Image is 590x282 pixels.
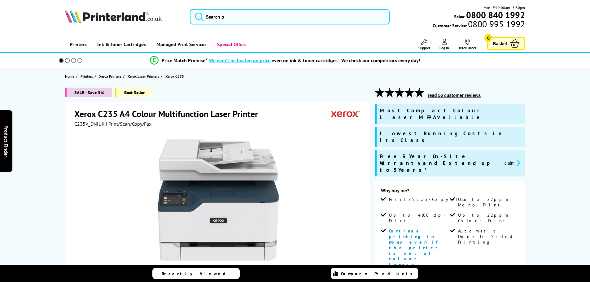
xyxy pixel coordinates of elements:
[162,271,232,276] span: Recently Viewed
[211,37,251,52] a: Special Offers
[380,130,522,144] span: Lowest Running Costs in its Class
[65,88,112,97] span: SALE - Save 5%
[99,73,121,80] span: Xerox Printers
[467,21,525,27] span: 0800 995 1992
[50,55,520,66] li: modal_Promise
[493,39,507,48] span: Basket
[487,37,525,50] a: Basket 0
[483,5,525,11] span: Mon - Fri 9:00am - 5:30pm
[65,73,74,80] span: Home
[458,212,518,223] span: Up to 22ppm Colour Print
[162,57,207,63] span: Price Match Promise*
[458,228,518,245] span: Automatic Double Sided Printing
[458,39,476,50] a: Track Order
[106,121,151,127] span: | Print/Scan/Copy/Fax
[341,271,416,276] span: Compare Products
[91,37,151,52] a: Ink & Toner Cartridges
[389,228,441,267] span: Continue printing in mono even if the printer is out of colour toners
[484,34,492,42] span: 0
[454,14,465,20] span: Sales:
[380,153,500,173] span: Free 3 Year On-Site Warranty and Extend up to 5 Years*
[128,73,161,80] a: Xerox Laser Printers
[97,37,146,52] span: Ink & Toner Cartridges
[81,73,93,80] span: Printers
[151,37,211,52] a: Managed Print Services
[115,88,152,97] span: Best Seller
[418,46,430,50] span: Support
[74,108,264,119] h1: Xerox C235 A4 Colour Multifunction Laser Printer
[465,12,525,18] a: 0800 840 1992
[389,212,448,223] span: Up to 4800 dpi Print
[331,108,360,119] img: Xerox
[439,39,449,50] a: Log In
[165,73,184,80] span: Xerox C235
[380,107,522,121] span: Most Compact Colour Laser MFP Available
[74,121,105,127] span: C235V_DNIUK
[65,9,162,23] img: Printerland Logo
[381,187,519,197] div: Why buy me?
[389,197,469,202] span: Print/Scan/Copy/Fax
[190,9,390,24] input: Search p
[158,139,279,261] img: Xerox C235
[65,37,91,52] a: Printers
[99,73,123,80] a: Xerox Printers
[458,197,518,208] span: Up to 22ppm Mono Print
[81,73,94,80] a: Printers
[503,159,522,167] button: promo-description
[466,9,525,21] b: 0800 840 1992
[65,73,76,80] a: Home
[128,73,159,80] span: Xerox Laser Printers
[331,268,418,279] a: Compare Products
[152,268,240,279] a: Recently Viewed
[165,73,186,80] a: Xerox C235
[433,21,525,28] span: Customer Service:
[65,9,182,24] a: Printerland Logo
[207,57,420,63] div: - even on ink & toner cartridges - We check our competitors every day!
[209,57,272,63] span: We won’t be beaten on price,
[418,39,430,50] a: Support
[439,46,449,50] span: Log In
[3,125,9,157] span: Product Finder
[426,93,483,98] button: read 56 customer reviews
